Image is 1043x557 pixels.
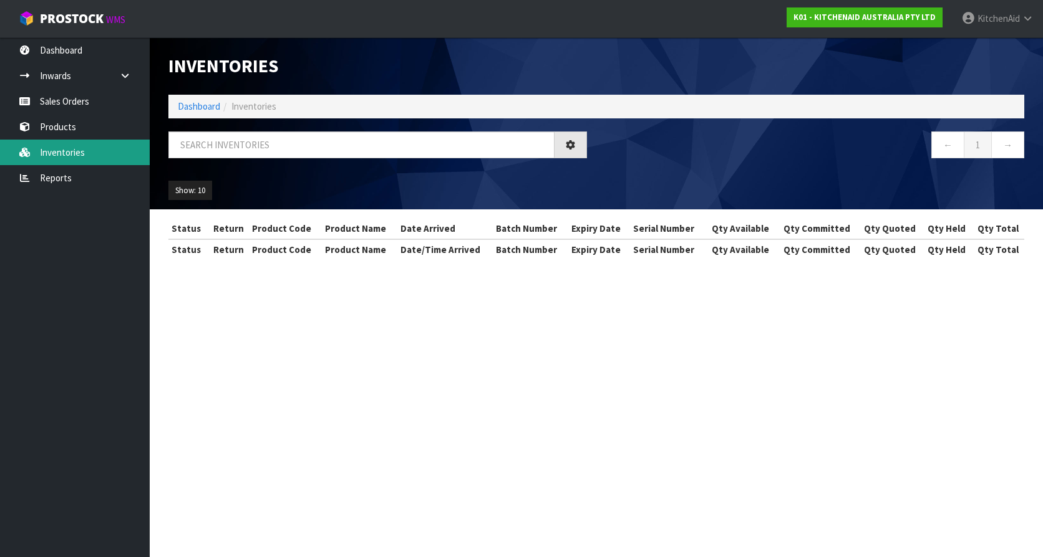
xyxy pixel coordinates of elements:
[168,56,587,76] h1: Inventories
[168,181,212,201] button: Show: 10
[249,219,322,239] th: Product Code
[249,239,322,259] th: Product Code
[922,219,971,239] th: Qty Held
[971,239,1024,259] th: Qty Total
[931,131,964,158] a: ←
[493,239,568,259] th: Batch Number
[568,219,630,239] th: Expiry Date
[630,219,705,239] th: Serial Number
[40,11,104,27] span: ProStock
[178,100,220,112] a: Dashboard
[568,239,630,259] th: Expiry Date
[168,131,555,158] input: Search inventories
[231,100,276,112] span: Inventories
[971,219,1024,239] th: Qty Total
[776,219,857,239] th: Qty Committed
[630,239,705,259] th: Serial Number
[168,219,208,239] th: Status
[208,219,250,239] th: Return
[705,239,776,259] th: Qty Available
[208,239,250,259] th: Return
[857,219,922,239] th: Qty Quoted
[322,239,397,259] th: Product Name
[991,131,1024,158] a: →
[322,219,397,239] th: Product Name
[19,11,34,26] img: cube-alt.png
[964,131,992,158] a: 1
[397,239,493,259] th: Date/Time Arrived
[606,131,1024,162] nav: Page navigation
[106,14,125,26] small: WMS
[776,239,857,259] th: Qty Committed
[493,219,568,239] th: Batch Number
[397,219,493,239] th: Date Arrived
[978,12,1020,24] span: KitchenAid
[922,239,971,259] th: Qty Held
[705,219,776,239] th: Qty Available
[168,239,208,259] th: Status
[857,239,922,259] th: Qty Quoted
[793,12,936,22] strong: K01 - KITCHENAID AUSTRALIA PTY LTD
